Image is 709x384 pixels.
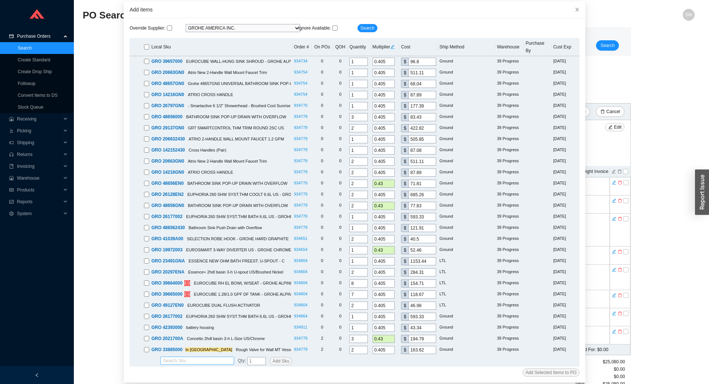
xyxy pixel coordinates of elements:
a: Followup [18,81,35,86]
button: edit [612,328,617,333]
span: setting [9,211,14,216]
span: delete [618,329,622,334]
td: 39 Progress [496,200,524,211]
td: [DATE] [552,200,579,211]
span: GRO 26128EN2 [151,192,184,197]
button: deleteCancel [596,106,624,117]
div: $ [401,302,408,310]
td: [DATE] [552,267,579,278]
td: 0 [312,278,333,289]
td: 0 [333,200,348,211]
td: LTL [438,278,496,289]
td: 0 [312,156,333,167]
button: delete [617,328,623,333]
span: group [184,291,190,297]
div: $ [401,257,408,265]
td: 0 [333,145,348,156]
span: Shipping [17,137,61,149]
span: close [575,7,580,12]
span: edit [612,198,616,203]
td: [DATE] [552,178,579,189]
span: GRO 14216GN0 [151,92,184,97]
td: 39 Progress [496,234,524,245]
td: 0 [333,300,348,311]
td: Ground [438,189,496,200]
button: Search [357,24,377,32]
td: 0 [333,278,348,289]
td: Ground [438,89,496,101]
td: 39 Progress [496,178,524,189]
span: book [9,164,14,169]
button: editEdit [605,123,625,131]
a: 934770 [294,103,308,108]
div: $ [401,290,408,299]
div: $ [401,58,408,66]
td: 0 [312,289,333,300]
td: [DATE] [552,245,579,256]
td: 0 [312,178,333,189]
a: 934654 [294,247,308,252]
td: 0 [333,67,348,78]
span: GRO 39664000 [151,281,182,286]
td: [DATE] [552,56,579,67]
td: 0 [333,256,348,267]
div: $ [401,80,408,88]
td: 0 [333,211,348,222]
div: $ [401,91,408,99]
span: GRT SMARTCONTROL THM TRIM ROUND 2SC US [188,126,284,130]
td: 39 Progress [496,78,524,89]
td: 39 Progress [496,56,524,67]
span: delete [618,198,622,203]
td: 0 [312,123,333,134]
span: - Smartactive 6 1/2" Showerhead - Brushed Cool Sunrise [188,103,291,108]
td: [DATE] [552,256,579,267]
span: Purchase Orders [17,30,61,42]
span: Cross Handles (Pair) [189,148,226,152]
span: delete [618,267,622,272]
td: Ground [438,222,496,234]
span: delete [618,249,622,254]
span: edit [612,293,616,298]
td: 0 [312,189,333,200]
td: Ground [438,234,496,245]
span: edit [390,45,395,49]
th: Cust Exp [552,38,579,56]
span: Override Supplier : [130,26,165,30]
td: 0 [312,222,333,234]
td: Ground [438,211,496,222]
div: $ [401,146,408,154]
span: GRO 19972003 [151,247,182,252]
span: edit [612,180,616,185]
span: EUPHORIA 260 SHW SYST.THM COOLT 6.6L US - GROHE BRUSHED NICKEL [187,192,334,197]
td: 0 [312,56,333,67]
a: 934754 [294,81,308,85]
span: Edit [614,123,622,131]
a: 934804 [294,281,308,285]
a: 934804 [294,292,308,296]
span: Atrio New 2-Handle Wall Mount Faucet Trim [188,70,267,75]
th: Ship Method [438,38,496,56]
td: 39 Progress [496,167,524,178]
span: ATRIO CROSS HANDLE [188,92,233,97]
td: Ground [438,245,496,256]
span: GRO 48656GN0 [151,203,184,208]
td: [DATE] [552,278,579,289]
td: [DATE] [552,167,579,178]
td: 39 Progress [496,67,524,78]
td: [DATE] [552,145,579,156]
th: Order # [292,38,312,56]
td: 39 Progress [496,267,524,278]
a: 934804 [294,269,308,274]
span: group [184,280,190,286]
td: 39 Progress [496,211,524,222]
span: GRO 48657GN0 [151,81,184,86]
td: 0 [333,178,348,189]
td: Ground [438,200,496,211]
a: Search [18,45,32,51]
div: $ [401,157,408,166]
td: Ground [438,145,496,156]
td: [DATE] [552,123,579,134]
button: edit [612,266,617,272]
span: delete [618,293,622,298]
span: Local Sku [151,43,171,51]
